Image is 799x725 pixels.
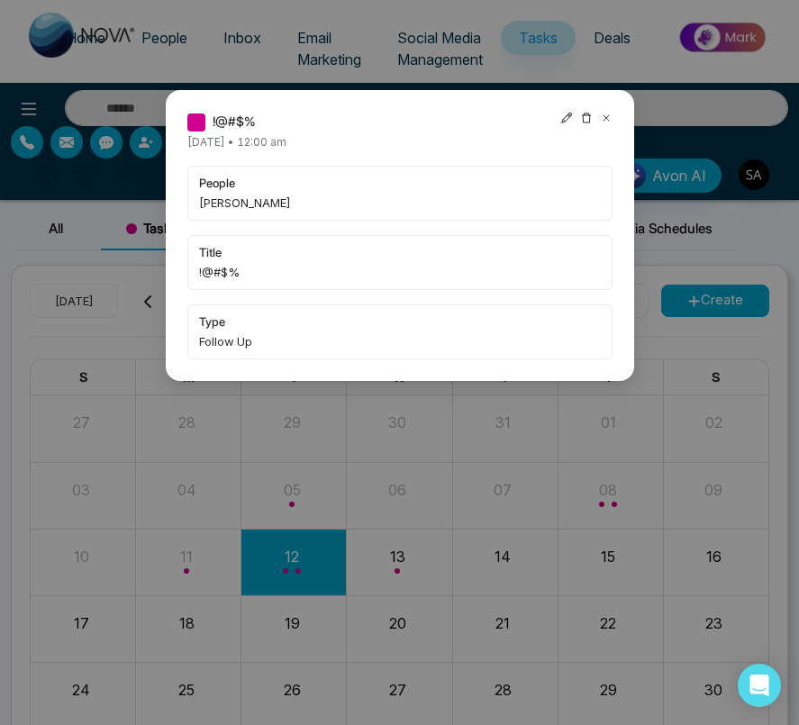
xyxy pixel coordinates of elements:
[199,263,601,281] span: !@#$%
[199,174,601,192] span: people
[187,135,286,149] span: [DATE] • 12:00 am
[199,194,601,212] span: [PERSON_NAME]
[213,112,256,131] span: !@#$%
[199,243,601,261] span: title
[738,664,781,707] div: Open Intercom Messenger
[199,332,601,350] span: Follow Up
[199,313,601,331] span: type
